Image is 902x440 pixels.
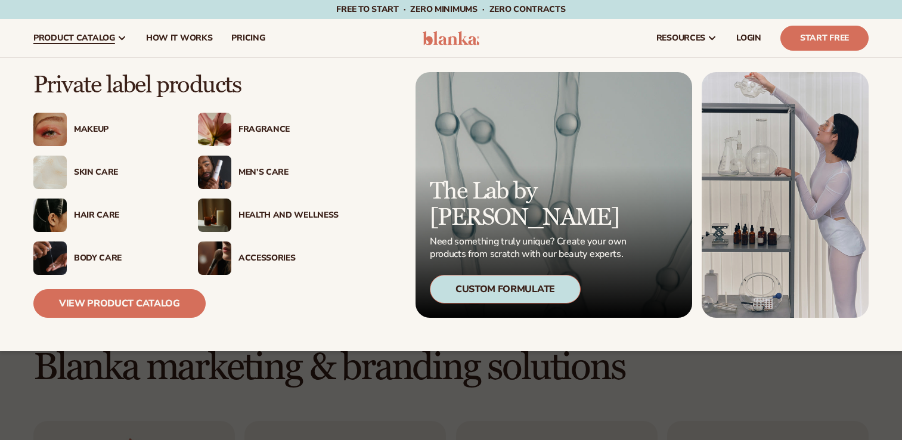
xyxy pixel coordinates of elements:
a: Candles and incense on table. Health And Wellness [198,199,339,232]
img: Male holding moisturizer bottle. [198,156,231,189]
p: The Lab by [PERSON_NAME] [430,178,630,231]
a: resources [647,19,727,57]
img: Female with makeup brush. [198,241,231,275]
span: product catalog [33,33,115,43]
div: Hair Care [74,210,174,221]
a: Female with glitter eye makeup. Makeup [33,113,174,146]
span: pricing [231,33,265,43]
img: Candles and incense on table. [198,199,231,232]
a: Cream moisturizer swatch. Skin Care [33,156,174,189]
img: logo [423,31,479,45]
div: Health And Wellness [238,210,339,221]
img: Female in lab with equipment. [702,72,869,318]
a: Start Free [780,26,869,51]
div: Body Care [74,253,174,264]
p: Private label products [33,72,339,98]
div: Accessories [238,253,339,264]
img: Male hand applying moisturizer. [33,241,67,275]
a: How It Works [137,19,222,57]
a: Male hand applying moisturizer. Body Care [33,241,174,275]
p: Need something truly unique? Create your own products from scratch with our beauty experts. [430,236,630,261]
a: pricing [222,19,274,57]
img: Female with glitter eye makeup. [33,113,67,146]
span: Free to start · ZERO minimums · ZERO contracts [336,4,565,15]
a: Male holding moisturizer bottle. Men’s Care [198,156,339,189]
a: Female with makeup brush. Accessories [198,241,339,275]
img: Pink blooming flower. [198,113,231,146]
div: Custom Formulate [430,275,581,303]
a: View Product Catalog [33,289,206,318]
a: product catalog [24,19,137,57]
div: Men’s Care [238,168,339,178]
div: Skin Care [74,168,174,178]
span: LOGIN [736,33,761,43]
div: Fragrance [238,125,339,135]
span: How It Works [146,33,213,43]
a: LOGIN [727,19,771,57]
a: Pink blooming flower. Fragrance [198,113,339,146]
img: Female hair pulled back with clips. [33,199,67,232]
div: Makeup [74,125,174,135]
img: Cream moisturizer swatch. [33,156,67,189]
a: Microscopic product formula. The Lab by [PERSON_NAME] Need something truly unique? Create your ow... [416,72,692,318]
span: resources [656,33,705,43]
a: Female hair pulled back with clips. Hair Care [33,199,174,232]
